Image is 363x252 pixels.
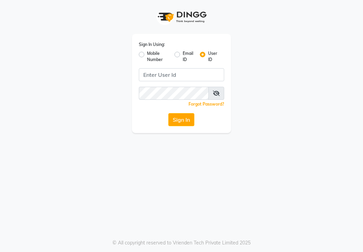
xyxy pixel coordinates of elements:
[139,41,165,48] label: Sign In Using:
[139,87,209,100] input: Username
[208,50,219,63] label: User ID
[139,68,225,81] input: Username
[147,50,169,63] label: Mobile Number
[189,101,224,107] a: Forgot Password?
[183,50,194,63] label: Email ID
[168,113,194,126] button: Sign In
[154,7,209,27] img: logo1.svg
